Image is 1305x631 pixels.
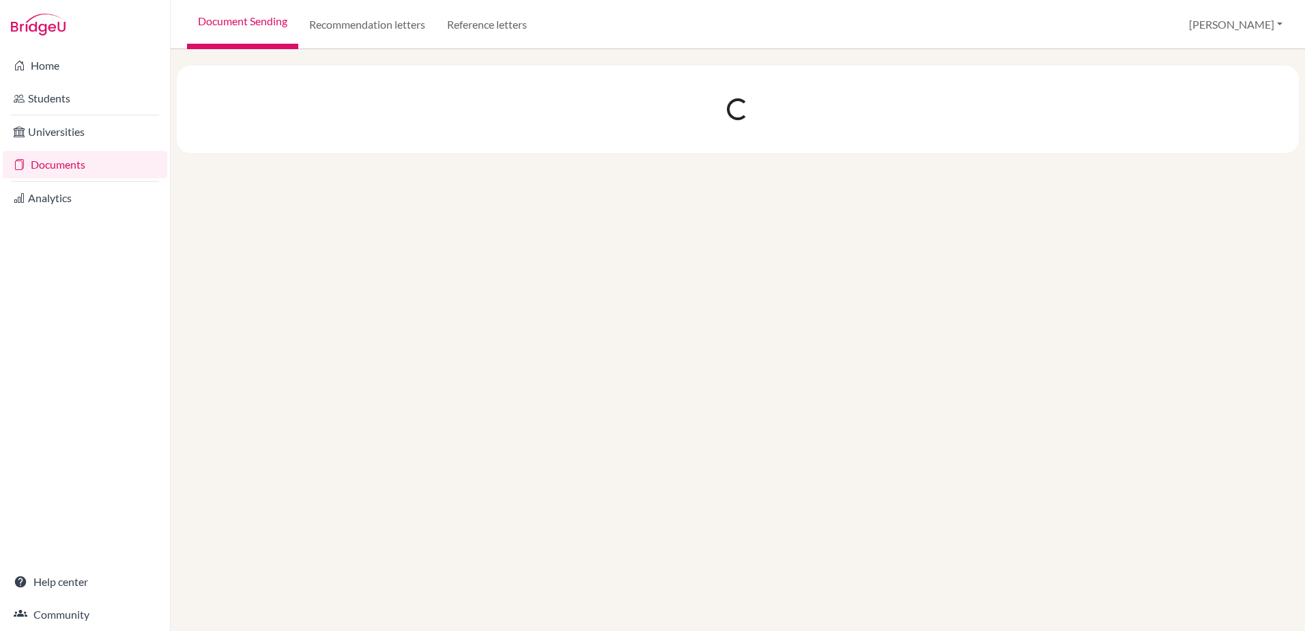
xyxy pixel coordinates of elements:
[3,568,167,595] a: Help center
[1183,12,1289,38] button: [PERSON_NAME]
[3,184,167,212] a: Analytics
[3,118,167,145] a: Universities
[3,85,167,112] a: Students
[11,14,66,36] img: Bridge-U
[3,151,167,178] a: Documents
[3,52,167,79] a: Home
[3,601,167,628] a: Community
